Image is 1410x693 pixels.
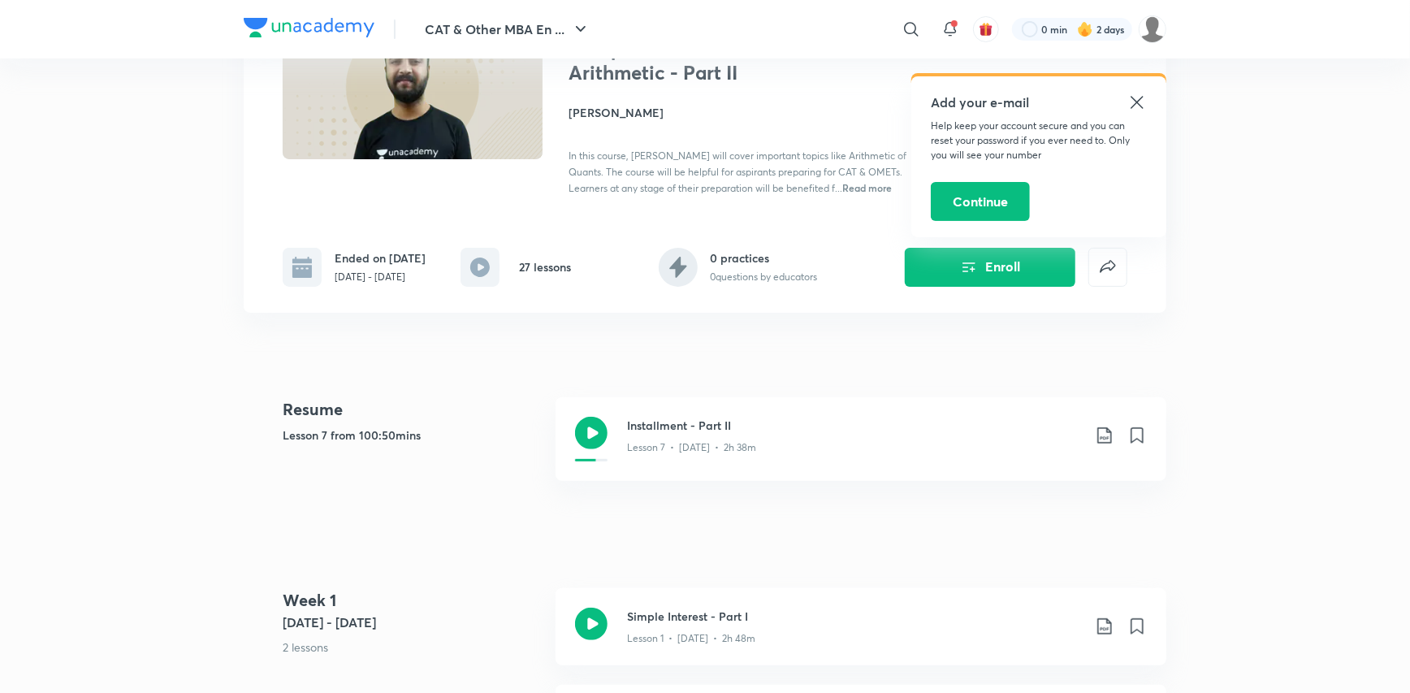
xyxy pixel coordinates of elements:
[627,417,1082,434] h3: Installment - Part II
[1139,15,1166,43] img: Varun Ramnath
[569,149,906,194] span: In this course, [PERSON_NAME] will cover important topics like Arithmetic of Quants. The course w...
[283,397,543,422] h4: Resume
[931,119,1147,162] p: Help keep your account secure and you can reset your password if you ever need to. Only you will ...
[280,11,545,161] img: Thumbnail
[711,249,818,266] h6: 0 practices
[335,270,426,284] p: [DATE] - [DATE]
[556,588,1166,685] a: Simple Interest - Part ILesson 1 • [DATE] • 2h 48m
[931,93,1147,112] h5: Add your e-mail
[711,270,818,284] p: 0 questions by educators
[283,427,543,444] h5: Lesson 7 from 100:50mins
[283,639,543,656] p: 2 lessons
[283,588,543,613] h4: Week 1
[283,613,543,632] h5: [DATE] - [DATE]
[335,249,426,266] h6: Ended on [DATE]
[519,258,571,275] h6: 27 lessons
[627,608,1082,625] h3: Simple Interest - Part I
[569,37,834,84] h1: Comprehensive Course on Arithmetic - Part II
[905,248,1075,287] button: Enroll
[979,22,993,37] img: avatar
[627,440,756,455] p: Lesson 7 • [DATE] • 2h 38m
[931,182,1030,221] button: Continue
[627,631,755,646] p: Lesson 1 • [DATE] • 2h 48m
[415,13,600,45] button: CAT & Other MBA En ...
[556,397,1166,500] a: Installment - Part IILesson 7 • [DATE] • 2h 38m
[842,181,892,194] span: Read more
[244,18,374,37] img: Company Logo
[973,16,999,42] button: avatar
[1088,248,1127,287] button: false
[569,104,932,121] h4: [PERSON_NAME]
[1077,21,1093,37] img: streak
[244,18,374,41] a: Company Logo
